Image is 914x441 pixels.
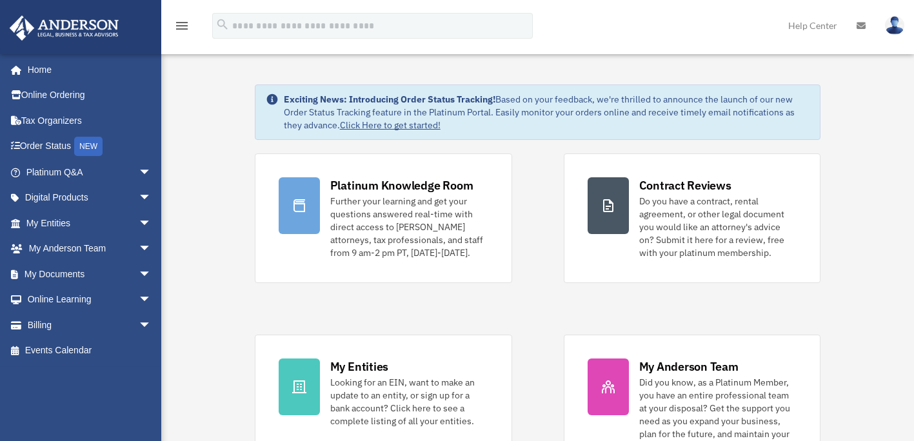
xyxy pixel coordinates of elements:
a: Online Learningarrow_drop_down [9,287,171,313]
a: Platinum Q&Aarrow_drop_down [9,159,171,185]
span: arrow_drop_down [139,185,164,211]
a: Platinum Knowledge Room Further your learning and get your questions answered real-time with dire... [255,153,512,283]
div: Platinum Knowledge Room [330,177,473,193]
a: Click Here to get started! [340,119,441,131]
div: NEW [74,137,103,156]
a: My Anderson Teamarrow_drop_down [9,236,171,262]
div: My Entities [330,358,388,375]
div: My Anderson Team [639,358,739,375]
div: Looking for an EIN, want to make an update to an entity, or sign up for a bank account? Click her... [330,376,488,427]
img: User Pic [885,16,904,35]
div: Further your learning and get your questions answered real-time with direct access to [PERSON_NAM... [330,195,488,259]
span: arrow_drop_down [139,312,164,338]
div: Do you have a contract, rental agreement, or other legal document you would like an attorney's ad... [639,195,797,259]
a: Order StatusNEW [9,133,171,160]
a: Online Ordering [9,83,171,108]
span: arrow_drop_down [139,236,164,262]
strong: Exciting News: Introducing Order Status Tracking! [284,93,495,105]
a: Billingarrow_drop_down [9,312,171,338]
img: Anderson Advisors Platinum Portal [6,15,123,41]
span: arrow_drop_down [139,210,164,237]
span: arrow_drop_down [139,261,164,288]
a: menu [174,23,190,34]
div: Based on your feedback, we're thrilled to announce the launch of our new Order Status Tracking fe... [284,93,810,132]
a: My Documentsarrow_drop_down [9,261,171,287]
span: arrow_drop_down [139,159,164,186]
span: arrow_drop_down [139,287,164,313]
a: My Entitiesarrow_drop_down [9,210,171,236]
a: Events Calendar [9,338,171,364]
i: menu [174,18,190,34]
i: search [215,17,230,32]
a: Home [9,57,164,83]
div: Contract Reviews [639,177,731,193]
a: Tax Organizers [9,108,171,133]
a: Contract Reviews Do you have a contract, rental agreement, or other legal document you would like... [564,153,821,283]
a: Digital Productsarrow_drop_down [9,185,171,211]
